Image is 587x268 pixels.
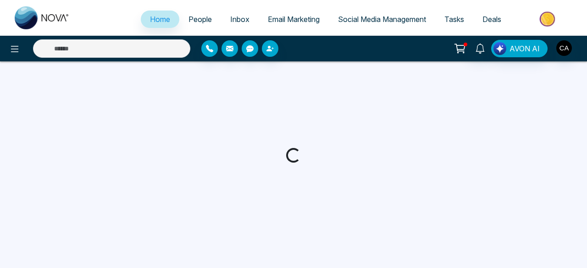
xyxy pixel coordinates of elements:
span: Home [150,15,170,24]
img: Nova CRM Logo [15,6,70,29]
span: People [188,15,212,24]
a: People [179,11,221,28]
span: Email Marketing [268,15,320,24]
a: Inbox [221,11,259,28]
button: AVON AI [491,40,548,57]
img: Lead Flow [493,42,506,55]
span: Social Media Management [338,15,426,24]
a: Home [141,11,179,28]
img: Market-place.gif [515,9,581,29]
a: Email Marketing [259,11,329,28]
a: Deals [473,11,510,28]
span: Inbox [230,15,249,24]
span: Deals [482,15,501,24]
img: User Avatar [556,40,572,56]
span: AVON AI [509,43,540,54]
span: Tasks [444,15,464,24]
a: Social Media Management [329,11,435,28]
a: Tasks [435,11,473,28]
